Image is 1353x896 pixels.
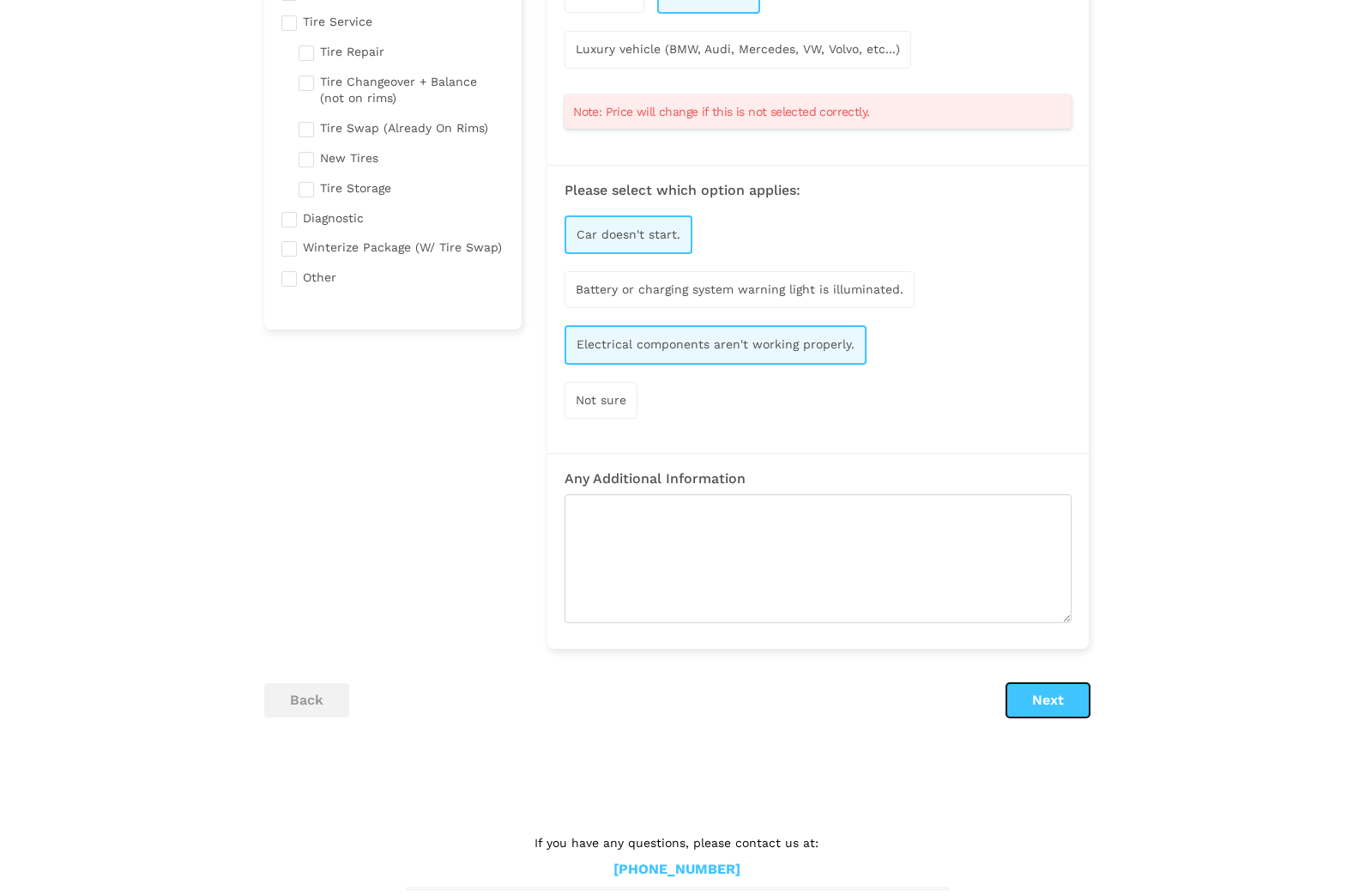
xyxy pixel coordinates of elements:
p: If you have any questions, please contact us at: [407,833,947,852]
span: Car doesn't start. [577,227,680,241]
span: Not sure [576,393,626,407]
button: Next [1006,683,1090,717]
button: back [264,683,349,717]
span: Electrical components aren't working properly. [577,337,855,351]
a: [PHONE_NUMBER] [613,861,740,879]
span: Luxury vehicle (BMW, Audi, Mercedes, VW, Volvo, etc...) [576,42,900,56]
h3: Any Additional Information [565,471,1072,487]
span: Battery or charging system warning light is illuminated. [576,282,903,296]
h3: Please select which option applies: [565,183,1072,198]
span: Note: Price will change if this is not selected correctly. [573,103,869,120]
